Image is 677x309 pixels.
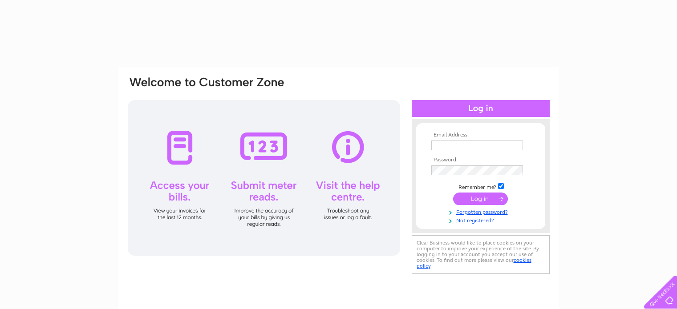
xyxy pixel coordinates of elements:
a: Forgotten password? [431,207,532,216]
input: Submit [453,193,508,205]
th: Password: [429,157,532,163]
div: Clear Business would like to place cookies on your computer to improve your experience of the sit... [412,235,550,274]
a: cookies policy [417,257,531,269]
td: Remember me? [429,182,532,191]
th: Email Address: [429,132,532,138]
a: Not registered? [431,216,532,224]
